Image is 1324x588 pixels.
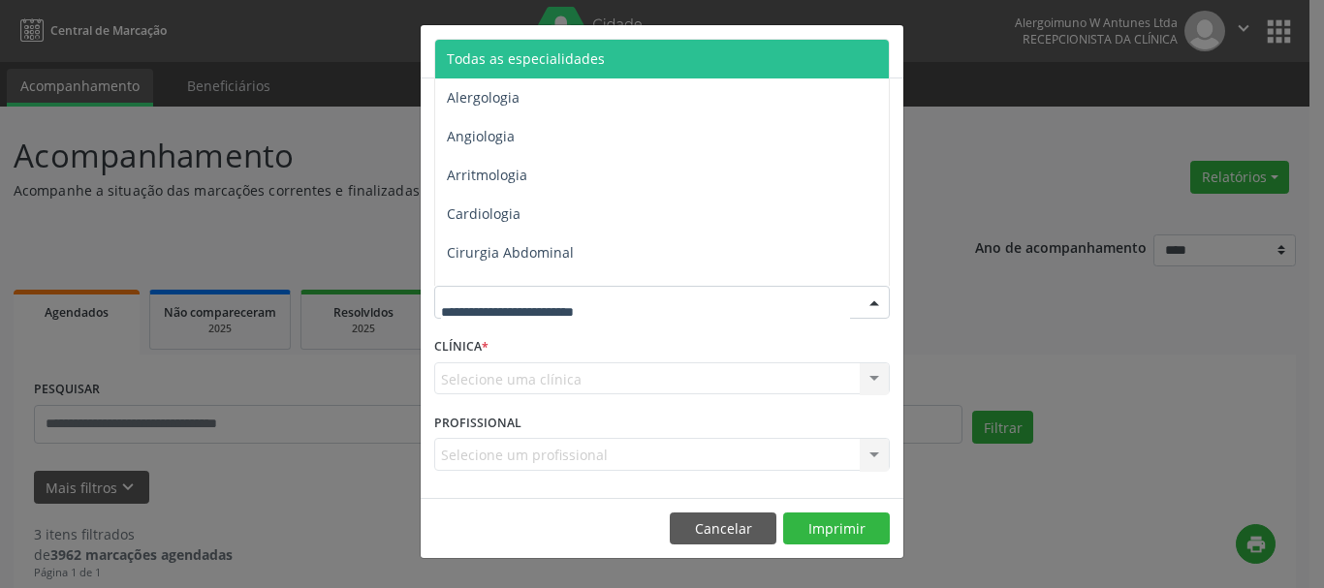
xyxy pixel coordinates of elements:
span: Todas as especialidades [447,49,605,68]
span: Arritmologia [447,166,527,184]
h5: Relatório de agendamentos [434,39,656,64]
button: Imprimir [783,512,890,545]
button: Cancelar [670,512,776,545]
label: CLÍNICA [434,332,489,362]
button: Close [865,25,903,73]
span: Alergologia [447,88,520,107]
label: PROFISSIONAL [434,408,521,438]
span: Cirurgia Bariatrica [447,282,566,300]
span: Cirurgia Abdominal [447,243,574,262]
span: Cardiologia [447,204,520,223]
span: Angiologia [447,127,515,145]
